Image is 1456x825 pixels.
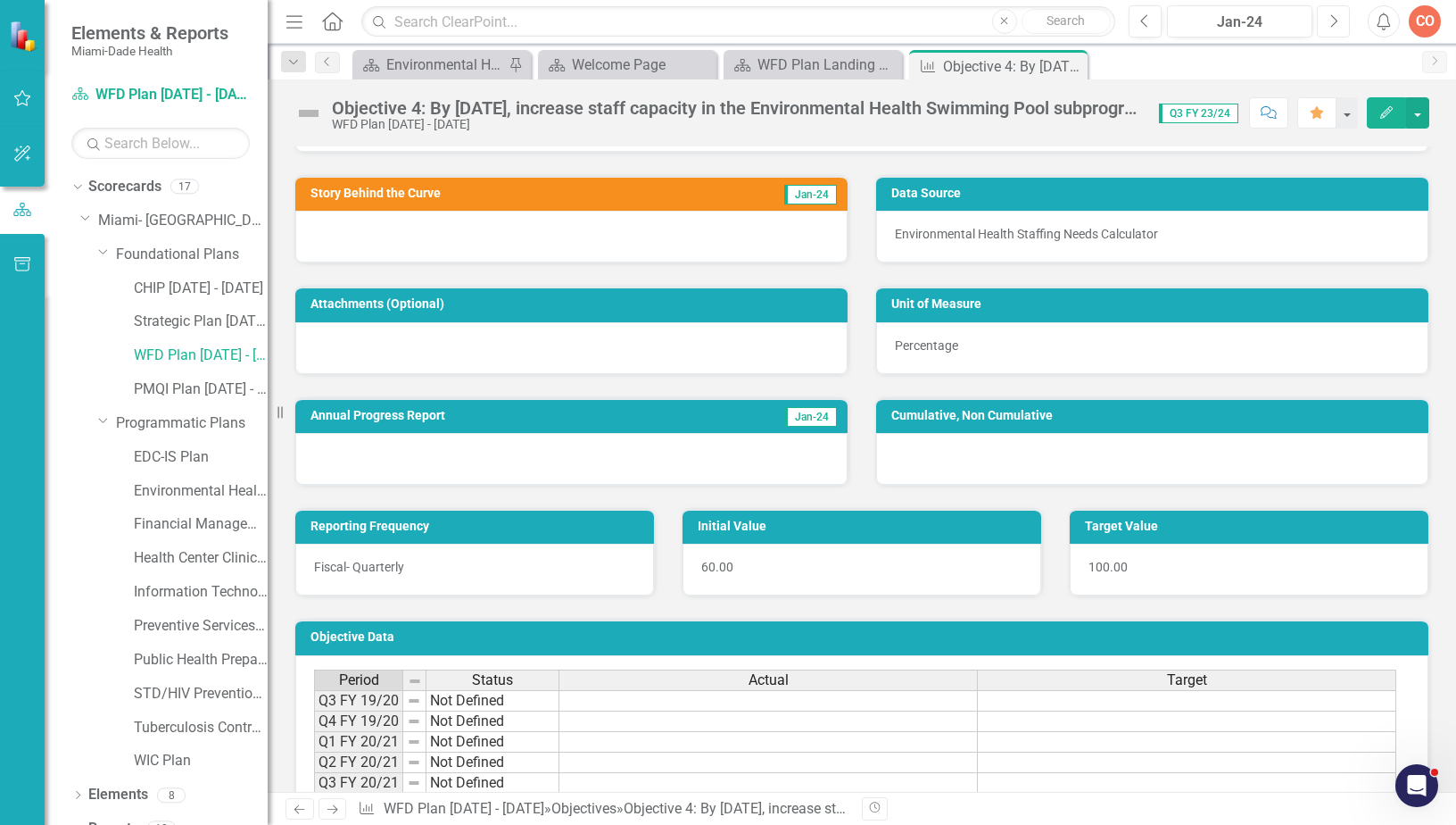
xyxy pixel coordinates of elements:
div: Fiscal- Quarterly [295,544,654,596]
h3: Data Source [891,187,1419,200]
a: STD/HIV Prevention and Control Plan [134,684,268,704]
a: Welcome Page [542,54,712,76]
span: Jan-24 [784,185,837,204]
h3: Story Behind the Curve [310,187,683,200]
span: Elements & Reports [71,22,228,44]
div: Welcome Page [572,54,712,76]
td: Q4 FY 19/20 [314,712,403,732]
a: WFD Plan Landing Page [728,54,898,76]
a: Foundational Plans [116,245,268,265]
img: 8DAGhfEEPCf229AAAAAElFTkSuQmCC [407,755,421,770]
span: Q3 FY 23/24 [1159,104,1238,123]
button: CO [1409,5,1441,37]
span: 60.00 [701,560,733,574]
td: Not Defined [426,773,559,794]
td: Q2 FY 20/21 [314,753,403,773]
div: Environmental Health Landing Page [386,54,504,76]
input: Search Below... [71,128,250,159]
img: 8DAGhfEEPCf229AAAAAElFTkSuQmCC [408,674,422,688]
td: Q3 FY 20/21 [314,773,403,794]
a: Elements [88,785,148,805]
span: Search [1046,13,1085,28]
input: Search ClearPoint... [361,6,1115,37]
td: Not Defined [426,732,559,753]
div: 8 [157,787,186,803]
h3: Objective Data [310,630,1419,644]
button: Jan-24 [1167,5,1312,37]
span: Target [1167,672,1207,688]
span: Period [339,672,379,688]
a: WFD Plan [DATE] - [DATE] [134,346,268,366]
span: Environmental Health Staffing Needs Calculator [895,227,1158,241]
td: Q3 FY 19/20 [314,690,403,712]
small: Miami-Dade Health [71,44,228,58]
img: ClearPoint Strategy [9,20,41,52]
span: Jan-24 [784,407,837,427]
a: Public Health Preparedness Plan [134,650,268,671]
div: Objective 4: By [DATE], increase staff capacity in the Environmental Health Swimming Pool subprog... [943,55,1083,78]
div: Jan-24 [1173,12,1306,33]
div: WFD Plan Landing Page [757,54,898,76]
a: WIC Plan [134,751,268,771]
iframe: Intercom live chat [1395,764,1438,807]
h3: Cumulative, Non Cumulative [891,409,1419,422]
td: Not Defined [426,753,559,773]
h3: Attachments (Optional) [310,297,839,311]
td: Not Defined [426,690,559,712]
a: Health Center Clinical Admin Support Plan [134,548,268,569]
div: WFD Plan [DATE] - [DATE] [332,118,1141,131]
a: Miami- [GEOGRAPHIC_DATA] [98,211,268,231]
a: Financial Management Plan [134,514,268,535]
img: 8DAGhfEEPCf229AAAAAElFTkSuQmCC [407,735,421,749]
div: Objective 4: By [DATE], increase staff capacity in the Environmental Health Swimming Pool subprog... [332,98,1141,118]
button: Search [1022,9,1111,34]
a: WFD Plan [DATE] - [DATE] [71,85,250,105]
a: Objectives [551,800,616,817]
h3: Initial Value [698,520,1032,533]
a: Environmental Health Landing Page [357,54,504,76]
a: Environmental Health Plan [134,481,268,502]
td: Q1 FY 20/21 [314,732,403,753]
a: Strategic Plan [DATE] - [DATE] [134,312,268,332]
span: Status [472,672,513,688]
a: Preventive Services Plan [134,616,268,637]
div: » » [358,799,848,820]
a: Information Technology Plan [134,582,268,603]
a: EDC-IS Plan [134,447,268,468]
h3: Reporting Frequency [310,520,645,533]
span: 100.00 [1088,560,1128,574]
h3: Target Value [1085,520,1419,533]
a: CHIP [DATE] - [DATE] [134,279,268,299]
img: Not Defined [294,99,323,128]
a: Tuberculosis Control & Prevention Plan [134,718,268,738]
td: Not Defined [426,712,559,732]
div: 17 [170,179,199,195]
span: Actual [749,672,789,688]
h3: Annual Progress Report [310,409,687,422]
h3: Unit of Measure [891,297,1419,311]
a: WFD Plan [DATE] - [DATE] [384,800,544,817]
a: PMQI Plan [DATE] - [DATE] [134,379,268,400]
img: 8DAGhfEEPCf229AAAAAElFTkSuQmCC [407,714,421,729]
p: Percentage [895,337,1410,354]
a: Programmatic Plans [116,413,268,434]
a: Scorecards [88,177,161,197]
img: 8DAGhfEEPCf229AAAAAElFTkSuQmCC [407,694,421,708]
img: 8DAGhfEEPCf229AAAAAElFTkSuQmCC [407,776,421,790]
